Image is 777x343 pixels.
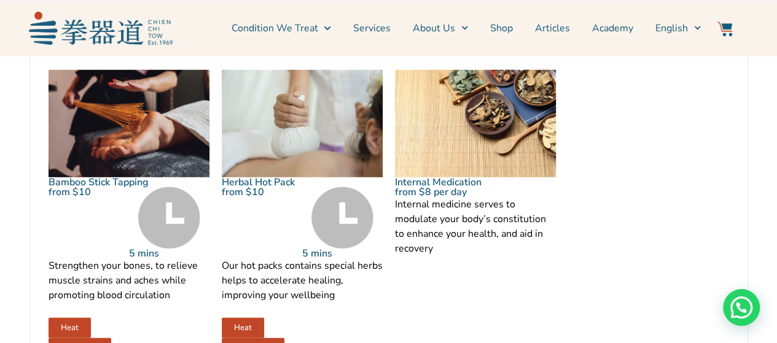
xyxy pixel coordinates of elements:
[179,13,701,44] nav: Menu
[49,318,91,338] a: Heat
[395,175,482,189] a: Internal Medication
[49,187,129,197] p: from $10
[490,13,513,44] a: Shop
[592,13,633,44] a: Academy
[655,13,701,44] a: Switch to English
[61,324,79,332] span: Heat
[395,187,475,197] p: from $8 per day
[49,258,209,303] p: Strengthen your bones, to relieve muscle strains and aches while promoting blood circulation
[302,249,383,258] p: 5 mins
[723,289,760,326] div: Need help? WhatsApp contact
[234,324,252,332] span: Heat
[222,175,295,189] a: Herbal Hot Pack
[231,13,330,44] a: Condition We Treat
[535,13,570,44] a: Articles
[138,187,200,249] img: Time Grey
[413,13,468,44] a: About Us
[222,318,264,338] a: Heat
[353,13,391,44] a: Services
[222,258,383,303] p: Our hot packs contains special herbs helps to accelerate healing, improving your wellbeing
[311,187,373,249] img: Time Grey
[655,21,688,36] span: English
[49,175,149,189] a: Bamboo Stick Tapping
[222,187,302,197] p: from $10
[129,249,209,258] p: 5 mins
[717,21,732,36] img: Website Icon-03
[395,197,556,256] p: Internal medicine serves to modulate your body’s constitution to enhance your health, and aid in ...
